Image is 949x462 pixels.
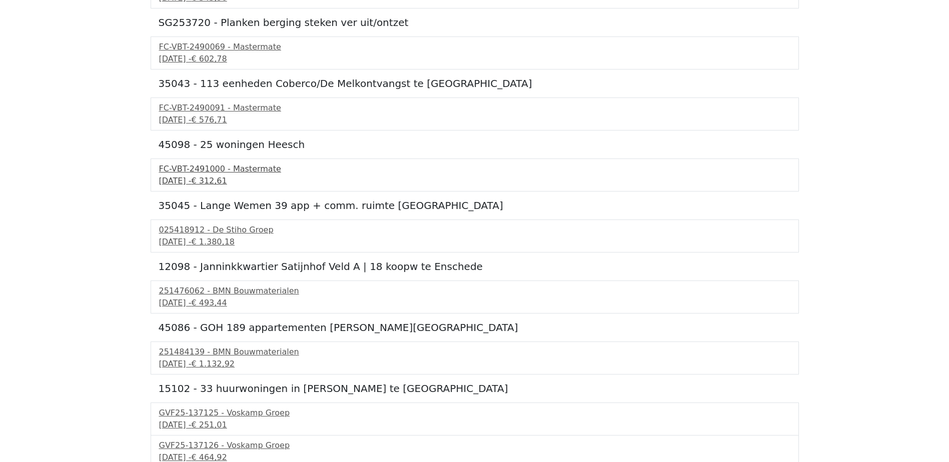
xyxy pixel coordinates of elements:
a: 025418912 - De Stiho Groep[DATE] -€ 1.380,18 [159,224,790,248]
div: FC-VBT-2491000 - Mastermate [159,163,790,175]
div: FC-VBT-2490069 - Mastermate [159,41,790,53]
a: GVF25-137125 - Voskamp Groep[DATE] -€ 251,01 [159,407,790,431]
div: FC-VBT-2490091 - Mastermate [159,102,790,114]
div: 025418912 - De Stiho Groep [159,224,790,236]
span: € 1.380,18 [191,237,235,246]
a: 251484139 - BMN Bouwmaterialen[DATE] -€ 1.132,92 [159,346,790,370]
span: € 1.132,92 [191,359,235,368]
h5: 35043 - 113 eenheden Coberco/De Melkontvangst te [GEOGRAPHIC_DATA] [159,77,791,89]
h5: 35045 - Lange Wemen 39 app + comm. ruimte [GEOGRAPHIC_DATA] [159,199,791,211]
div: GVF25-137126 - Voskamp Groep [159,439,790,451]
div: [DATE] - [159,236,790,248]
h5: SG253720 - Planken berging steken ver uit/ontzet [159,16,791,28]
a: FC-VBT-2490091 - Mastermate[DATE] -€ 576,71 [159,102,790,126]
h5: 45086 - GOH 189 appartementen [PERSON_NAME][GEOGRAPHIC_DATA] [159,321,791,333]
div: [DATE] - [159,175,790,187]
div: GVF25-137125 - Voskamp Groep [159,407,790,419]
div: [DATE] - [159,53,790,65]
div: 251484139 - BMN Bouwmaterialen [159,346,790,358]
div: [DATE] - [159,358,790,370]
a: FC-VBT-2491000 - Mastermate[DATE] -€ 312,61 [159,163,790,187]
a: FC-VBT-2490069 - Mastermate[DATE] -€ 602,78 [159,41,790,65]
div: [DATE] - [159,297,790,309]
span: € 312,61 [191,176,227,185]
div: [DATE] - [159,419,790,431]
span: € 464,92 [191,452,227,462]
span: € 576,71 [191,115,227,124]
div: [DATE] - [159,114,790,126]
h5: 15102 - 33 huurwoningen in [PERSON_NAME] te [GEOGRAPHIC_DATA] [159,382,791,394]
span: € 493,44 [191,298,227,307]
div: 251476062 - BMN Bouwmaterialen [159,285,790,297]
h5: 12098 - Janninkkwartier Satijnhof Veld A | 18 koopw te Enschede [159,260,791,272]
span: € 251,01 [191,420,227,429]
a: 251476062 - BMN Bouwmaterialen[DATE] -€ 493,44 [159,285,790,309]
span: € 602,78 [191,54,227,63]
h5: 45098 - 25 woningen Heesch [159,138,791,150]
